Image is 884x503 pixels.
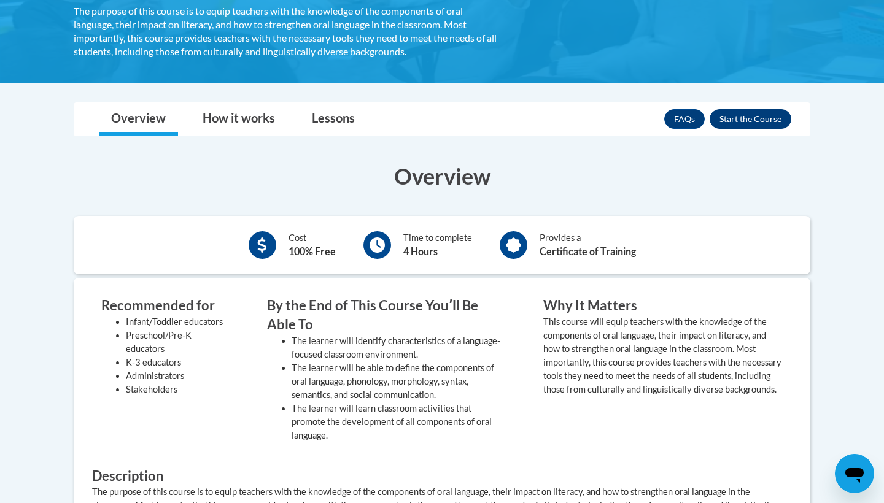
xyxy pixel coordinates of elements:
value: This course will equip teachers with the knowledge of the components of oral language, their impa... [543,317,781,394]
div: Time to complete [403,231,472,259]
h3: Overview [74,161,810,191]
h3: Why It Matters [543,296,783,315]
h3: By the End of This Course Youʹll Be Able To [267,296,506,334]
button: Enroll [710,109,791,129]
h3: Recommended for [101,296,230,315]
a: How it works [190,103,287,136]
li: The learner will learn classroom activities that promote the development of all components of ora... [292,402,506,442]
li: The learner will be able to define the components of oral language, phonology, morphology, syntax... [292,361,506,402]
div: Provides a [540,231,636,259]
div: Cost [289,231,336,259]
b: 4 Hours [403,245,438,257]
a: Lessons [300,103,367,136]
b: 100% Free [289,245,336,257]
b: Certificate of Training [540,245,636,257]
iframe: Button to launch messaging window [835,454,874,493]
div: The purpose of this course is to equip teachers with the knowledge of the components of oral lang... [74,4,497,58]
li: Administrators [126,369,230,383]
a: FAQs [664,109,705,129]
li: K-3 educators [126,356,230,369]
h3: Description [92,467,792,486]
li: Stakeholders [126,383,230,396]
li: Infant/Toddler educators [126,315,230,329]
a: Overview [99,103,178,136]
li: The learner will identify characteristics of a language-focused classroom environment. [292,334,506,361]
li: Preschool/Pre-K educators [126,329,230,356]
